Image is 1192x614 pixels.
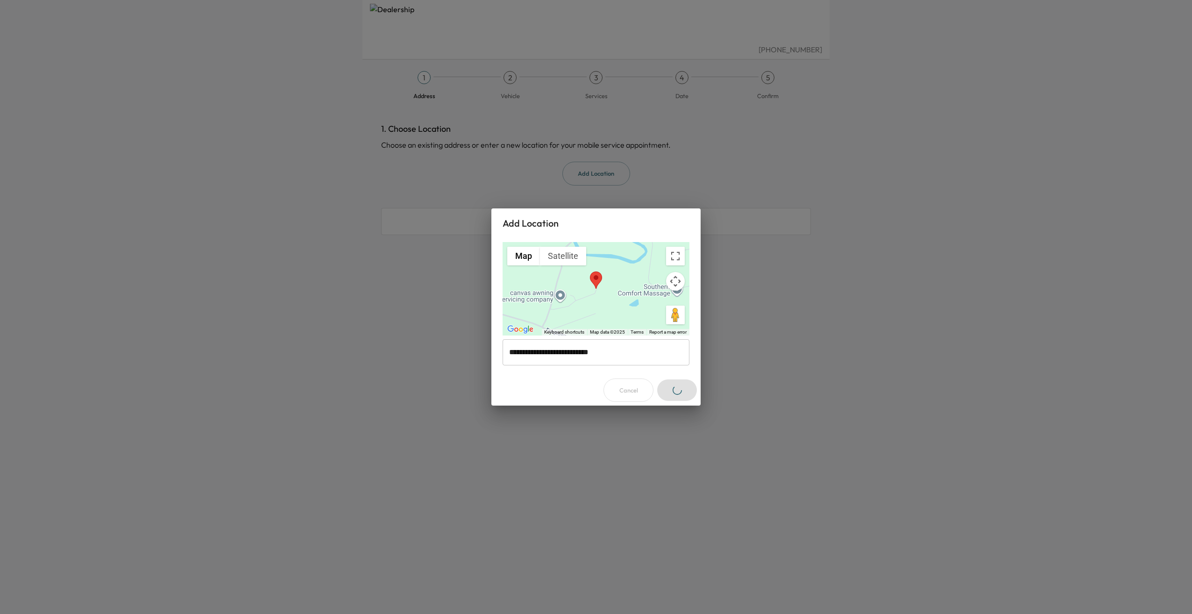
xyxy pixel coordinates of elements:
[505,323,536,336] a: Open this area in Google Maps (opens a new window)
[491,208,701,238] h2: Add Location
[631,329,644,335] a: Terms (opens in new tab)
[666,306,685,324] button: Drag Pegman onto the map to open Street View
[666,247,685,265] button: Toggle fullscreen view
[544,329,584,336] button: Keyboard shortcuts
[540,247,586,265] button: Show satellite imagery
[507,247,540,265] button: Show street map
[590,329,625,335] span: Map data ©2025
[666,272,685,291] button: Map camera controls
[505,323,536,336] img: Google
[649,329,687,335] a: Report a map error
